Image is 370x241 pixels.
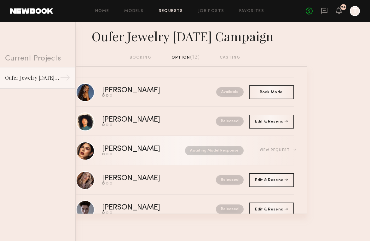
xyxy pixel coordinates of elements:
div: 24 [341,6,346,9]
div: View Request [260,148,294,152]
a: Requests [159,9,183,13]
nb-request-status: Available [216,87,244,97]
a: [PERSON_NAME]Released [76,165,294,195]
div: [PERSON_NAME] [102,175,188,182]
div: [PERSON_NAME] [102,204,188,211]
span: Edit & Resend [255,178,288,182]
span: Book Model [260,90,284,94]
div: Oufer Jewelry [DATE] Campaign [5,74,60,82]
span: Edit & Resend [255,120,288,123]
a: [PERSON_NAME]Released [76,107,294,136]
a: [PERSON_NAME]Available [76,77,294,107]
a: T [350,6,360,16]
a: Models [124,9,143,13]
a: Favorites [239,9,264,13]
nb-request-status: Released [216,175,244,185]
a: [PERSON_NAME]Awaiting Model ResponseView Request [76,136,294,165]
span: Edit & Resend [255,208,288,211]
div: → [60,72,70,85]
nb-request-status: Released [216,117,244,126]
nb-request-status: Awaiting Model Response [185,146,244,155]
div: [PERSON_NAME] [102,146,173,153]
div: [PERSON_NAME] [102,116,188,123]
a: Home [95,9,109,13]
div: [PERSON_NAME] [102,87,188,94]
nb-request-status: Released [216,204,244,214]
a: Job Posts [198,9,224,13]
a: [PERSON_NAME]Released [76,195,294,224]
div: Oufer Jewelry [DATE] Campaign [63,27,307,44]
